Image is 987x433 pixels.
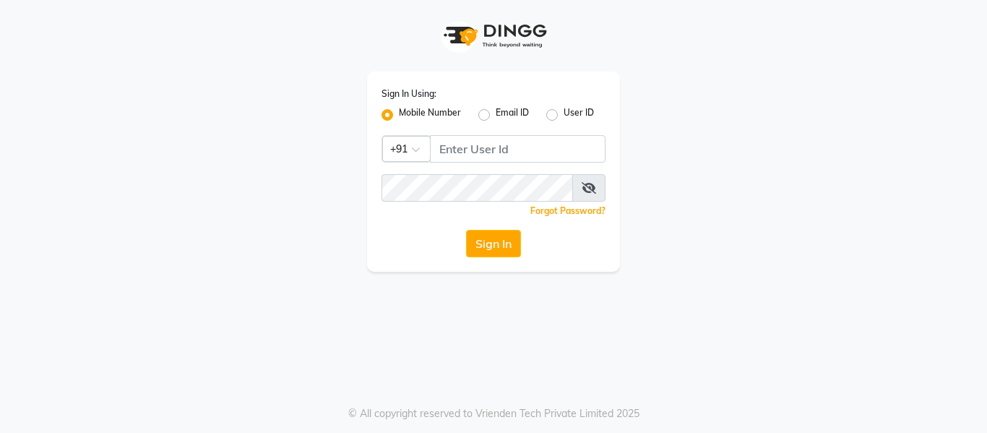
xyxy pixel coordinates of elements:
[530,205,605,216] a: Forgot Password?
[564,106,594,124] label: User ID
[436,14,551,57] img: logo1.svg
[382,87,436,100] label: Sign In Using:
[430,135,605,163] input: Username
[382,174,573,202] input: Username
[399,106,461,124] label: Mobile Number
[466,230,521,257] button: Sign In
[496,106,529,124] label: Email ID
